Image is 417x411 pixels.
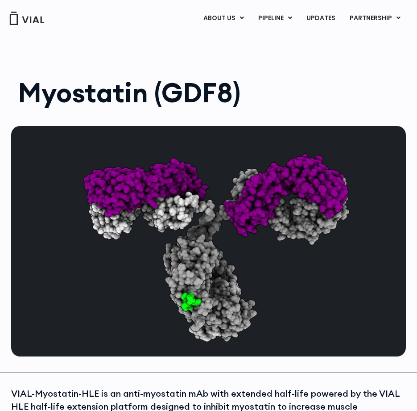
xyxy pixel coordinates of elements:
img: Vial Logo [9,12,45,25]
h1: Myostatin (GDF8) [18,79,408,106]
a: PIPELINEMenu Toggle [251,11,299,26]
a: UPDATES [299,11,342,26]
a: ABOUT USMenu Toggle [196,11,251,26]
a: PARTNERSHIPMenu Toggle [343,11,408,26]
